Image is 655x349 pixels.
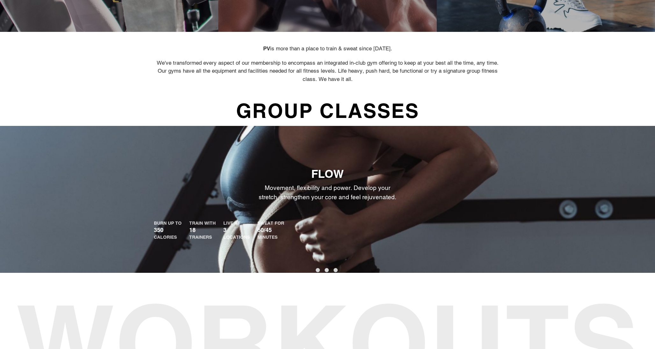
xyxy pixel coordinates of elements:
[223,234,250,240] div: LOCATIONS
[154,226,182,234] p: 350
[223,220,250,226] div: LIVE AT
[189,226,216,234] p: 18
[154,45,501,53] p: is more than a place to train & sweat since [DATE].
[154,234,182,240] div: CALORIES
[223,226,250,234] p: 3
[334,268,338,272] button: 3 of 3
[257,226,284,234] p: 60/45
[257,220,284,226] div: SWEAT FOR
[154,59,501,84] p: We've transformed every aspect of our membership to encompass an integrated in-club gym offering ...
[154,220,182,226] div: BURN UP TO
[256,183,399,201] p: Movement, flexibility and power. Develop your stretch, strengthen your core and feel rejuvenated.
[189,234,216,240] div: TRAINERS
[263,45,270,52] strong: PV
[325,268,329,272] button: 2 of 3
[316,268,320,272] button: 1 of 3
[234,96,421,126] span: GROUP CLASSES
[189,220,216,226] div: TRAIN WITH
[257,234,284,240] div: MINUTES
[154,167,501,181] h2: FLOW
